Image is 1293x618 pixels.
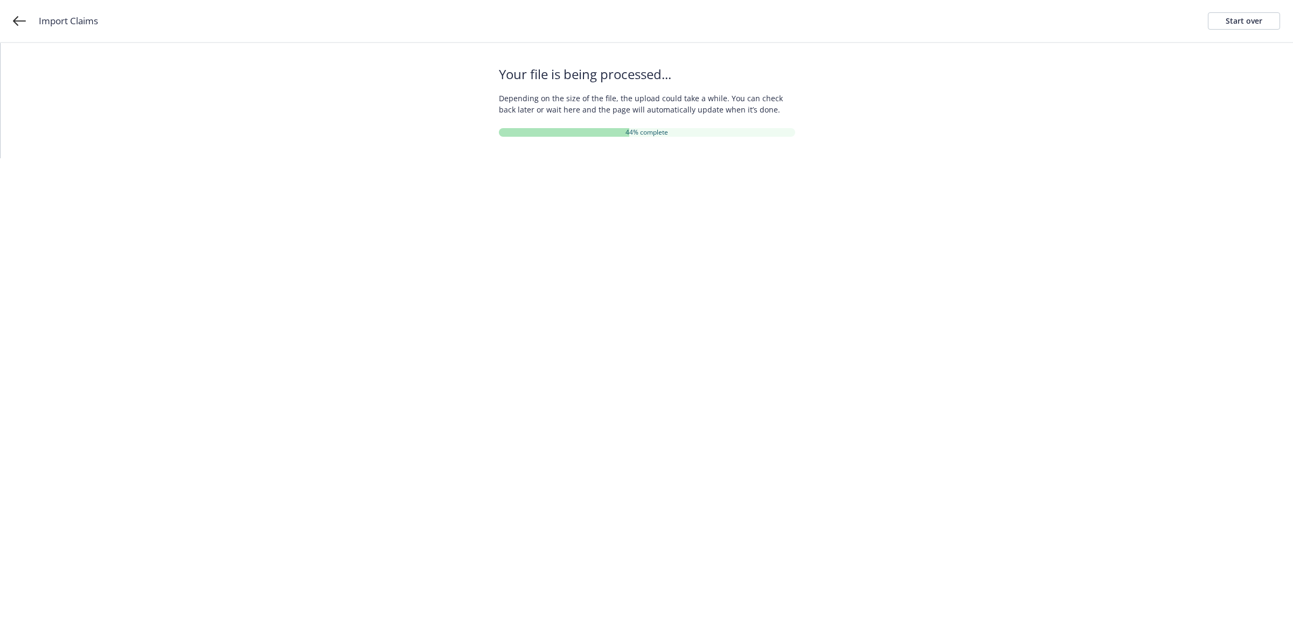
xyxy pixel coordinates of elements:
span: Import Claims [39,14,98,28]
div: Start over [1226,13,1262,29]
span: Your file is being processed... [499,65,795,84]
span: Depending on the size of the file, the upload could take a while. You can check back later or wai... [499,93,795,115]
a: Start over [1208,12,1280,30]
span: 44% complete [625,128,668,137]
